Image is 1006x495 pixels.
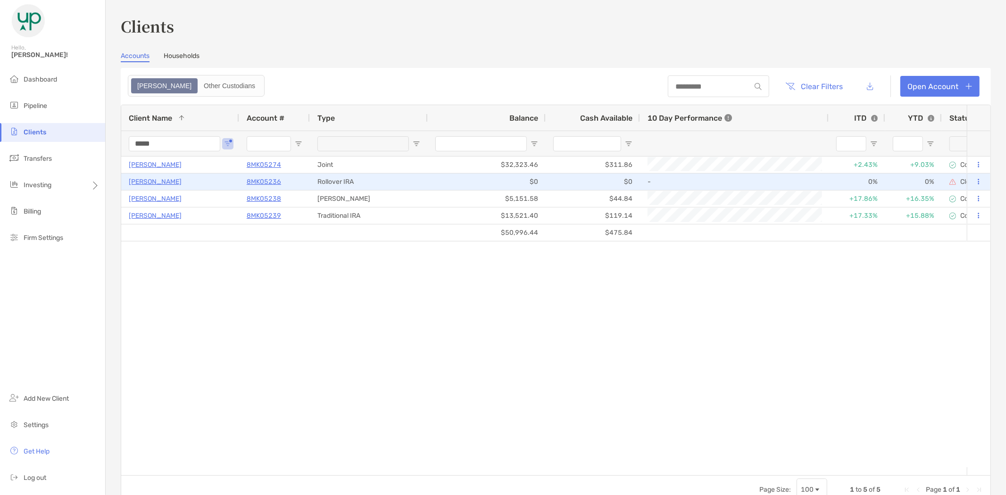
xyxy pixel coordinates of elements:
[829,207,885,224] div: +17.33%
[8,419,20,430] img: settings icon
[164,52,200,62] a: Households
[428,207,546,224] div: $13,521.40
[801,486,814,494] div: 100
[310,157,428,173] div: Joint
[8,231,20,243] img: firm-settings icon
[960,212,993,220] p: Completed
[949,213,956,219] img: complete icon
[24,207,41,215] span: Billing
[779,76,850,97] button: Clear Filters
[11,4,45,38] img: Zoe Logo
[885,207,942,224] div: +15.88%
[580,114,632,123] span: Cash Available
[829,173,885,190] div: 0%
[310,173,428,190] div: Rollover IRA
[129,114,172,123] span: Client Name
[435,136,527,151] input: Balance Filter Input
[949,162,956,168] img: complete icon
[546,207,640,224] div: $119.14
[869,486,875,494] span: of
[8,179,20,190] img: investing icon
[8,152,20,164] img: transfers icon
[24,447,50,455] span: Get Help
[8,126,20,137] img: clients icon
[975,486,983,494] div: Last Page
[121,52,150,62] a: Accounts
[943,486,947,494] span: 1
[885,157,942,173] div: +9.03%
[755,83,762,90] img: input icon
[531,140,538,148] button: Open Filter Menu
[876,486,881,494] span: 5
[863,486,867,494] span: 5
[247,210,281,222] a: 8MK05239
[199,79,260,92] div: Other Custodians
[428,224,546,241] div: $50,996.44
[829,157,885,173] div: +2.43%
[8,73,20,84] img: dashboard icon
[428,173,546,190] div: $0
[11,51,100,59] span: [PERSON_NAME]!
[915,486,922,494] div: Previous Page
[546,190,640,207] div: $44.84
[129,210,182,222] a: [PERSON_NAME]
[129,159,182,171] a: [PERSON_NAME]
[24,155,52,163] span: Transfers
[132,79,197,92] div: Zoe
[8,392,20,404] img: add_new_client icon
[24,234,63,242] span: Firm Settings
[224,140,232,148] button: Open Filter Menu
[546,224,640,241] div: $475.84
[247,176,281,188] a: 8MK05236
[8,471,20,483] img: logout icon
[428,157,546,173] div: $32,323.46
[926,486,941,494] span: Page
[129,176,182,188] a: [PERSON_NAME]
[428,190,546,207] div: $5,151.58
[850,486,854,494] span: 1
[927,140,934,148] button: Open Filter Menu
[24,474,46,482] span: Log out
[949,114,974,123] span: Status
[829,190,885,207] div: +17.86%
[24,102,47,110] span: Pipeline
[960,195,993,203] p: Completed
[8,445,20,456] img: get-help icon
[247,136,291,151] input: Account # Filter Input
[247,193,281,205] a: 8MK05238
[553,136,621,151] input: Cash Available Filter Input
[960,161,993,169] p: Completed
[885,190,942,207] div: +16.35%
[509,114,538,123] span: Balance
[949,179,956,185] img: closing submitted icon
[900,76,980,97] a: Open Account
[893,136,923,151] input: YTD Filter Input
[956,486,960,494] span: 1
[24,75,57,83] span: Dashboard
[759,486,791,494] div: Page Size:
[648,105,732,131] div: 10 Day Performance
[625,140,632,148] button: Open Filter Menu
[8,99,20,111] img: pipeline icon
[648,174,821,190] div: -
[964,486,972,494] div: Next Page
[295,140,302,148] button: Open Filter Menu
[24,395,69,403] span: Add New Client
[317,114,335,123] span: Type
[856,486,862,494] span: to
[546,173,640,190] div: $0
[129,193,182,205] a: [PERSON_NAME]
[854,114,878,123] div: ITD
[128,75,265,97] div: segmented control
[885,173,942,190] div: 0%
[836,136,866,151] input: ITD Filter Input
[24,128,46,136] span: Clients
[247,159,281,171] p: 8MK05274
